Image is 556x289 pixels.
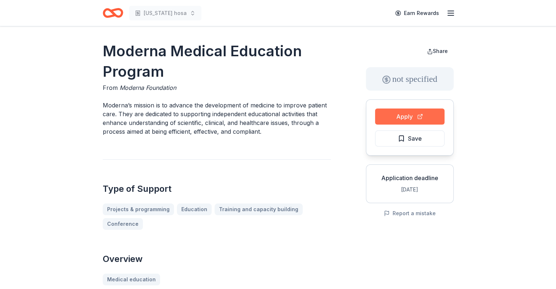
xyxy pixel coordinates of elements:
[372,174,447,182] div: Application deadline
[103,183,331,195] h2: Type of Support
[103,83,331,92] div: From
[408,134,422,143] span: Save
[103,218,143,230] a: Conference
[372,185,447,194] div: [DATE]
[384,209,436,218] button: Report a mistake
[375,130,445,147] button: Save
[433,48,448,54] span: Share
[215,204,303,215] a: Training and capacity building
[366,67,454,91] div: not specified
[120,84,176,91] span: Moderna Foundation
[103,4,123,22] a: Home
[129,6,201,20] button: [US_STATE] hosa
[103,204,174,215] a: Projects & programming
[421,44,454,58] button: Share
[103,41,331,82] h1: Moderna Medical Education Program
[103,253,331,265] h2: Overview
[144,9,187,18] span: [US_STATE] hosa
[375,109,445,125] button: Apply
[391,7,443,20] a: Earn Rewards
[177,204,212,215] a: Education
[103,101,331,136] p: Moderna’s mission is to advance the development of medicine to improve patient care. They are ded...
